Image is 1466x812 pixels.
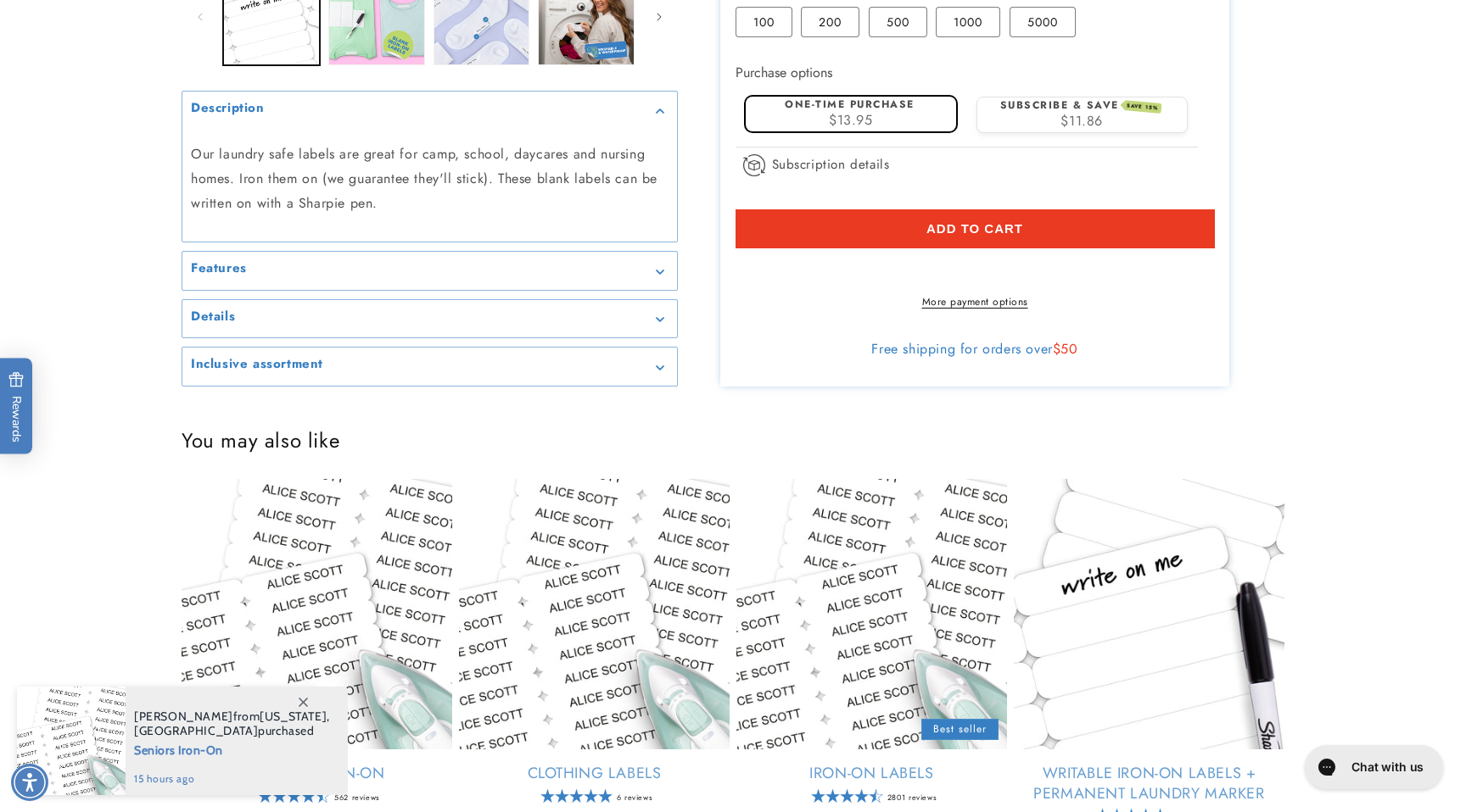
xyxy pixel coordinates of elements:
span: $11.86 [1060,111,1103,131]
span: from , purchased [134,709,330,738]
p: Our laundry safe labels are great for camp, school, daycares and nursing homes. Iron them on (we ... [191,142,669,215]
label: 1000 [936,7,1000,37]
label: Purchase options [736,63,832,82]
a: More payment options [736,294,1215,309]
span: $ [1053,339,1061,359]
a: Iron-On Labels [736,764,1007,783]
span: [GEOGRAPHIC_DATA] [134,723,258,738]
a: Clothing Labels [459,764,730,783]
span: $13.95 [829,110,873,130]
summary: Details [182,300,677,338]
h2: Details [191,309,235,325]
a: Writable Iron-On Labels + Permanent Laundry Marker [1014,764,1284,804]
label: Subscribe & save [1000,97,1161,113]
span: 50 [1060,339,1077,359]
summary: Inclusive assortment [182,348,677,386]
span: [US_STATE] [260,709,327,724]
h2: You may also like [182,427,1284,453]
h2: Inclusive assortment [191,356,323,373]
span: SAVE 15% [1123,101,1161,114]
h2: Description [191,100,265,117]
iframe: Gorgias live chat messenger [1296,739,1449,795]
span: Subscription details [772,154,890,175]
span: 15 hours ago [134,771,330,787]
label: 5000 [1010,7,1076,37]
div: Accessibility Menu [11,764,48,801]
label: 100 [736,7,792,37]
label: 200 [801,7,859,37]
span: Rewards [8,372,25,442]
iframe: Sign Up via Text for Offers [14,676,215,727]
label: One-time purchase [785,97,915,112]
summary: Features [182,252,677,290]
div: Free shipping for orders over [736,341,1215,358]
summary: Description [182,92,677,130]
span: Seniors Iron-On [134,738,330,759]
label: 500 [869,7,927,37]
h2: Features [191,260,247,277]
span: Add to cart [926,221,1023,236]
button: Add to cart [736,209,1215,248]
